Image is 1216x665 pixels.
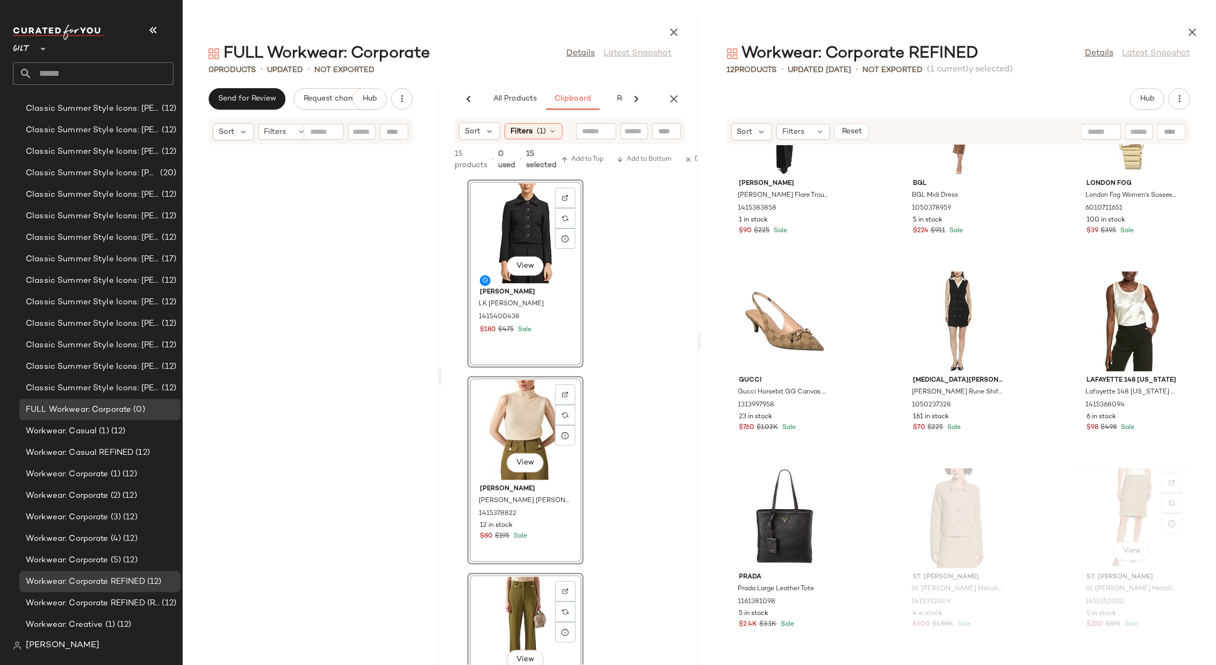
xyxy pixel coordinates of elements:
span: Classic Summer Style Icons: [PERSON_NAME] (6) [26,189,160,201]
span: (1) [537,126,546,137]
span: $911 [931,226,945,236]
span: London Fog [1087,179,1178,189]
span: 6010711651 [1085,204,1123,213]
a: Details [567,47,595,60]
img: svg%3e [562,215,569,221]
span: Classic Summer Style Icons: [PERSON_NAME] REFINED (Mixed Colors) [26,253,160,266]
span: $498 [1100,423,1117,433]
span: $3.1K [760,620,777,630]
img: svg%3e [208,48,219,59]
span: (12) [109,425,126,438]
span: Workwear: Corporate (5) [26,554,121,567]
span: (0) [131,404,145,416]
span: Workwear: Corporate REFINED (Red) [26,597,160,610]
span: Filters [782,126,804,138]
p: updated [DATE] [788,65,852,76]
span: 5 in stock [739,609,769,619]
span: $90 [739,226,752,236]
span: 100 in stock [1087,216,1125,225]
span: 1415352009 [912,597,951,607]
img: svg%3e [727,48,738,59]
span: $1.02K [757,423,779,433]
span: Classic Summer Style Icons: [PERSON_NAME] (2) [26,318,160,330]
span: St. [PERSON_NAME] Metallic Tweed Jacket [912,584,1003,594]
span: 12 [727,66,735,74]
button: Add to Bottom [612,153,676,166]
span: (12) [120,468,137,481]
img: svg%3e [562,412,569,418]
img: 1050237328_RLLATH.jpg [904,271,1013,371]
span: • [781,63,784,76]
span: (12) [160,146,176,158]
span: Sort [219,126,234,138]
span: (12) [160,232,176,244]
span: Request changes [303,95,365,103]
span: 15 selected [526,148,557,171]
span: 23 in stock [739,412,773,422]
span: 1415352010 [1085,597,1124,607]
span: Workwear: Casual REFINED [26,447,133,459]
span: Workwear: Corporate (2) [26,490,120,502]
span: (12) [121,533,138,545]
img: 1415352009_RLLATH.jpg [904,468,1013,568]
span: 1313997958 [738,401,775,410]
img: 1161381098_RLLATH.jpg [731,468,839,568]
span: 1415378822 [479,509,516,519]
img: 1415400438_RLLATH.jpg [471,183,580,283]
span: (20) [158,167,176,180]
span: Classic Summer Style Icons: [PERSON_NAME] Women (2) [26,382,160,395]
span: (12) [160,210,176,223]
span: • [260,63,263,76]
span: FULL Workwear: Corporate [26,404,131,416]
p: updated [267,65,303,76]
span: Sale [1118,227,1134,234]
span: Workwear: Corporate (1) [26,468,120,481]
span: Clipboard [555,95,592,103]
button: View [507,256,543,276]
span: View [516,459,534,467]
span: 5 in stock [1087,609,1116,619]
div: Products [727,65,777,76]
span: Workwear: Casual (1) [26,425,109,438]
span: BGL Midi Dress [912,191,958,201]
span: View [1123,547,1141,555]
span: Hub [1140,95,1155,103]
span: Gucci Horsebit GG Canvas Slingback Pump [738,388,830,397]
button: Request changes [294,88,375,110]
span: Gucci [739,376,831,385]
button: Hub [1130,88,1164,110]
span: (12) [160,597,176,610]
span: $39 [1087,226,1098,236]
span: (12) [145,576,162,588]
img: svg%3e [13,641,21,650]
div: FULL Workwear: Corporate [208,43,430,65]
span: Classic Summer Style Icons: [PERSON_NAME] Women (1) [26,361,160,373]
span: Classic Summer Style Icons: [PERSON_NAME] REFINED (Blue) [26,232,160,244]
span: (12) [160,382,176,395]
span: $760 [739,423,755,433]
span: $70 [913,423,925,433]
span: Reports [617,95,645,103]
span: 1415400438 [479,312,520,322]
span: Workwear: Corporate (4) [26,533,121,545]
span: Workwear: Corporate REFINED [26,576,145,588]
span: (12) [160,124,176,137]
img: cfy_white_logo.C9jOOHJF.svg [13,25,104,40]
span: Sale [1123,621,1138,628]
span: Classic Summer Style Icons: [PERSON_NAME] (3) [26,339,160,352]
span: Prada [739,573,831,582]
span: Sort [737,126,753,138]
span: $600 [913,620,931,630]
span: 0 used [498,148,515,171]
span: (17) [160,253,176,266]
span: (1 currently selected) [927,63,1013,76]
div: Products [208,65,256,76]
span: $1.59K [933,620,954,630]
span: $395 [1100,226,1116,236]
span: • [492,155,494,165]
span: View [516,655,534,664]
span: (12) [120,490,137,502]
span: Classic Summer Style Icons: [PERSON_NAME] (4) [26,146,160,158]
span: 15 products [455,148,487,171]
p: Not Exported [314,65,375,76]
